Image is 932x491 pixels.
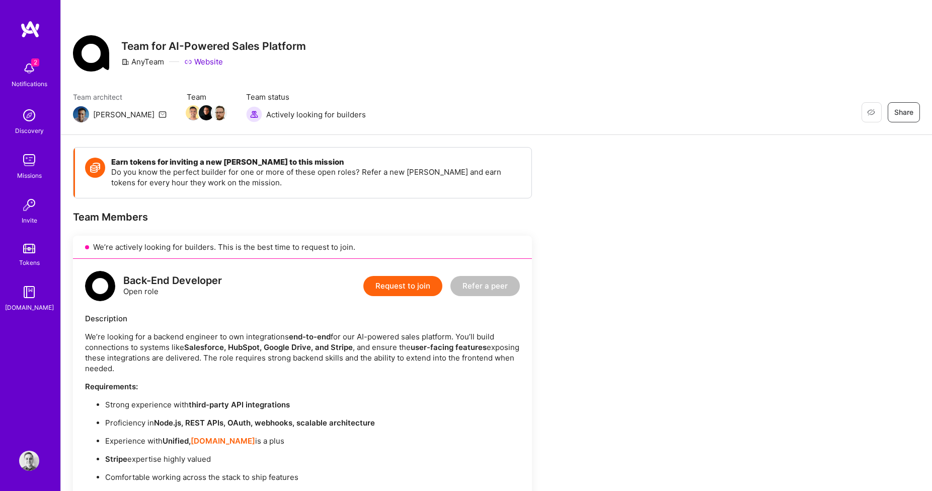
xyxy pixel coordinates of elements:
a: Team Member Avatar [213,104,226,121]
p: Proficiency in [105,417,520,428]
img: User Avatar [19,451,39,471]
img: Team Member Avatar [186,105,201,120]
h4: Earn tokens for inviting a new [PERSON_NAME] to this mission [111,158,521,167]
div: Open role [123,275,222,297]
p: Comfortable working across the stack to ship features [105,472,520,482]
div: Invite [22,215,37,226]
img: Company Logo [73,35,109,72]
div: [PERSON_NAME] [93,109,154,120]
img: Invite [19,195,39,215]
button: Request to join [363,276,442,296]
strong: Stripe [105,454,127,464]
strong: third-party API integrations [189,400,290,409]
p: Strong experience with [105,399,520,410]
span: 2 [31,58,39,66]
span: Team status [246,92,366,102]
div: Missions [17,170,42,181]
span: Actively looking for builders [266,109,366,120]
div: AnyTeam [121,56,164,67]
img: logo [20,20,40,38]
strong: end-to-end [289,332,331,341]
div: Notifications [12,79,47,89]
i: icon Mail [159,110,167,118]
div: Back-End Developer [123,275,222,286]
img: Token icon [85,158,105,178]
div: Tokens [19,257,40,268]
p: We’re looking for a backend engineer to own integrations for our AI-powered sales platform. You’l... [85,331,520,374]
button: Share [888,102,920,122]
a: Team Member Avatar [200,104,213,121]
div: We’re actively looking for builders. This is the best time to request to join. [73,236,532,259]
strong: Unified, [163,436,191,446]
a: [DOMAIN_NAME] [191,436,255,446]
img: Actively looking for builders [246,106,262,122]
a: Team Member Avatar [187,104,200,121]
i: icon CompanyGray [121,58,129,66]
strong: Requirements: [85,382,138,391]
span: Share [894,107,913,117]
img: logo [85,271,115,301]
span: Team [187,92,226,102]
img: guide book [19,282,39,302]
span: Team architect [73,92,167,102]
strong: user-facing features [411,342,487,352]
p: expertise highly valued [105,454,520,464]
strong: Salesforce, HubSpot, Google Drive, and Stripe [184,342,353,352]
img: discovery [19,105,39,125]
div: Discovery [15,125,44,136]
p: Experience with is a plus [105,436,520,446]
img: tokens [23,244,35,253]
div: Description [85,313,520,324]
div: [DOMAIN_NAME] [5,302,54,313]
img: teamwork [19,150,39,170]
strong: Node.js, REST APIs, OAuth, webhooks, scalable architecture [154,418,375,428]
a: Website [184,56,223,67]
h3: Team for AI-Powered Sales Platform [121,40,306,52]
img: bell [19,58,39,79]
button: Refer a peer [450,276,520,296]
p: Do you know the perfect builder for one or more of these open roles? Refer a new [PERSON_NAME] an... [111,167,521,188]
img: Team Member Avatar [212,105,227,120]
div: Team Members [73,211,532,224]
img: Team Architect [73,106,89,122]
a: User Avatar [17,451,42,471]
img: Team Member Avatar [199,105,214,120]
i: icon EyeClosed [867,108,875,116]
